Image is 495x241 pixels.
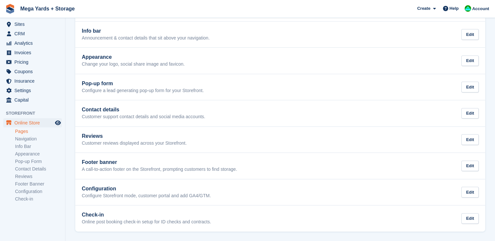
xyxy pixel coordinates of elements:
span: Sites [14,20,54,29]
a: Footer Banner [15,181,62,187]
h2: Contact details [82,107,205,113]
a: menu [3,76,62,86]
p: Customer support contact details and social media accounts. [82,114,205,120]
span: Create [417,5,430,12]
span: Invoices [14,48,54,57]
div: Edit [461,108,479,119]
a: menu [3,48,62,57]
p: Configure a lead generating pop-up form for your Storefront. [82,88,204,94]
p: Announcement & contact details that sit above your navigation. [82,35,210,41]
div: Edit [461,187,479,198]
h2: Pop-up form [82,81,204,87]
h2: Appearance [82,54,185,60]
a: Appearance [15,151,62,157]
p: Customer reviews displayed across your Storefront. [82,140,187,146]
a: Appearance Change your logo, social share image and favicon. Edit [75,48,485,74]
a: menu [3,118,62,127]
a: Configuration [15,188,62,195]
div: Edit [461,29,479,40]
p: Configure Storefront mode, customer portal and add GA4/GTM. [82,193,211,199]
a: Check-in [15,196,62,202]
h2: Info bar [82,28,210,34]
div: Edit [461,134,479,145]
span: Capital [14,95,54,104]
a: Navigation [15,136,62,142]
span: Insurance [14,76,54,86]
span: Pricing [14,57,54,67]
img: stora-icon-8386f47178a22dfd0bd8f6a31ec36ba5ce8667c1dd55bd0f319d3a0aa187defe.svg [5,4,15,14]
h2: Reviews [82,133,187,139]
h2: Footer banner [82,159,237,165]
a: menu [3,67,62,76]
h2: Check-in [82,212,211,218]
div: Edit [461,213,479,224]
div: Edit [461,161,479,171]
div: Edit [461,82,479,92]
span: Analytics [14,39,54,48]
a: Footer banner A call-to-action footer on the Storefront, prompting customers to find storage. Edit [75,153,485,179]
span: CRM [14,29,54,38]
a: Reviews Customer reviews displayed across your Storefront. Edit [75,127,485,153]
h2: Configuration [82,186,211,192]
a: Mega Yards + Storage [18,3,77,14]
a: Pop-up form Configure a lead generating pop-up form for your Storefront. Edit [75,74,485,100]
span: Account [472,6,489,12]
a: Configuration Configure Storefront mode, customer portal and add GA4/GTM. Edit [75,179,485,205]
p: A call-to-action footer on the Storefront, prompting customers to find storage. [82,167,237,172]
a: Info Bar [15,143,62,150]
a: Preview store [54,119,62,127]
span: Online Store [14,118,54,127]
a: Pop-up Form [15,158,62,165]
a: Check-in Online post booking check-in setup for ID checks and contracts. Edit [75,205,485,232]
a: menu [3,57,62,67]
span: Help [450,5,459,12]
a: menu [3,39,62,48]
img: Ben Ainscough [465,5,471,12]
a: menu [3,20,62,29]
a: Pages [15,128,62,135]
a: Info bar Announcement & contact details that sit above your navigation. Edit [75,22,485,48]
a: menu [3,86,62,95]
a: Reviews [15,173,62,180]
span: Settings [14,86,54,95]
a: Contact details Customer support contact details and social media accounts. Edit [75,100,485,126]
span: Coupons [14,67,54,76]
div: Edit [461,56,479,66]
a: Contact Details [15,166,62,172]
a: menu [3,29,62,38]
span: Storefront [6,110,65,117]
p: Online post booking check-in setup for ID checks and contracts. [82,219,211,225]
a: menu [3,95,62,104]
p: Change your logo, social share image and favicon. [82,61,185,67]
